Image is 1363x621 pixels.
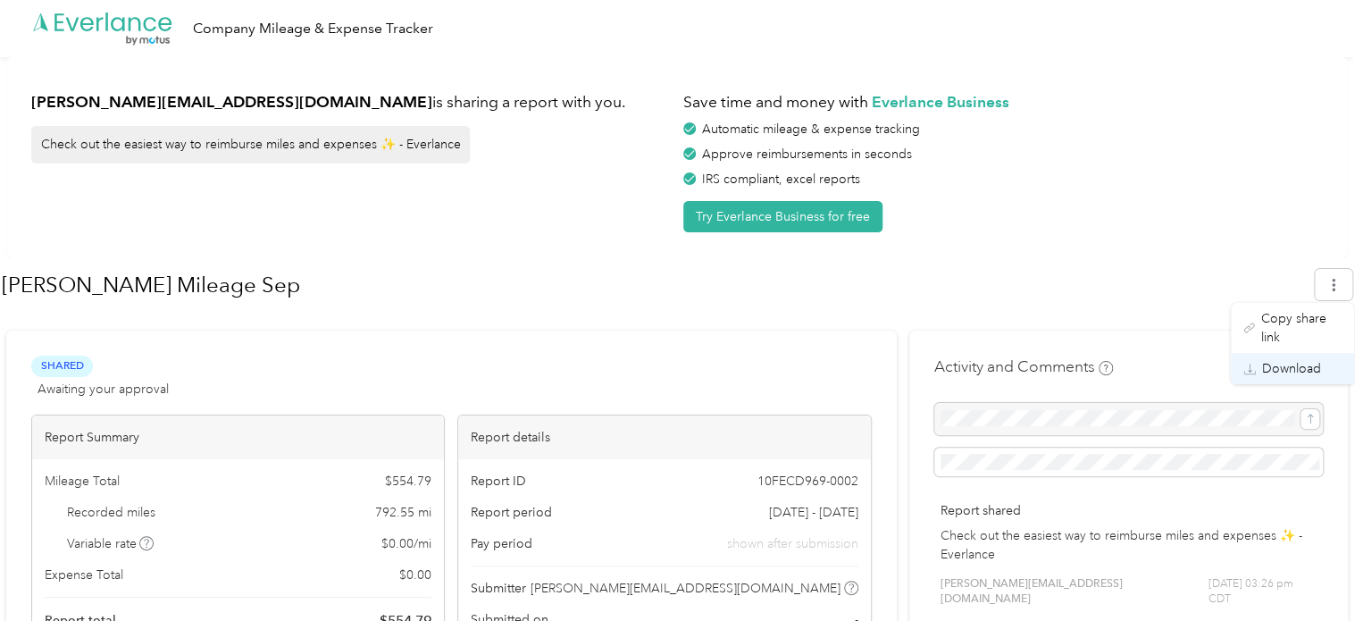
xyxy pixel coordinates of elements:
span: Copy share link [1261,309,1342,347]
strong: [PERSON_NAME][EMAIL_ADDRESS][DOMAIN_NAME] [31,92,432,111]
span: [DATE] - [DATE] [769,503,858,522]
span: [PERSON_NAME][EMAIL_ADDRESS][DOMAIN_NAME] [941,576,1208,608]
span: Report ID [471,472,526,491]
div: Report details [458,415,870,459]
h4: Activity and Comments [934,356,1113,378]
span: Automatic mileage & expense tracking [702,122,920,137]
span: IRS compliant, excel reports [702,172,860,187]
p: Report shared [941,501,1317,520]
span: Awaiting your approval [38,380,169,399]
span: Mileage Total [45,472,120,491]
span: Report period [471,503,552,522]
span: $ 0.00 [399,566,431,584]
div: Company Mileage & Expense Tracker [193,18,433,40]
span: Approve reimbursements in seconds [702,147,912,162]
button: Try Everlance Business for free [683,201,882,232]
span: 10FECD969-0002 [757,472,858,491]
span: $ 554.79 [385,472,431,491]
span: [PERSON_NAME][EMAIL_ADDRESS][DOMAIN_NAME] [531,579,840,598]
h1: Save time and money with [683,91,1323,113]
strong: Everlance Business [872,92,1009,111]
h1: is sharing a report with you. [31,91,671,113]
span: shown after submission [727,534,858,553]
h1: Sarah Smith Mileage Sep [2,264,1302,306]
span: Expense Total [45,566,123,584]
span: Shared [31,356,93,376]
div: Report Summary [32,415,444,459]
span: [DATE] 03:26 pm CDT [1208,576,1317,608]
span: Recorded miles [67,503,155,522]
span: Submitter [471,579,526,598]
span: Download [1262,359,1321,378]
span: Variable rate [67,534,155,553]
span: 792.55 mi [375,503,431,522]
span: $ 0.00 / mi [381,534,431,553]
span: Pay period [471,534,532,553]
p: Check out the easiest way to reimburse miles and expenses ✨ - Everlance [941,526,1317,564]
div: Check out the easiest way to reimburse miles and expenses ✨ - Everlance [31,126,470,164]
